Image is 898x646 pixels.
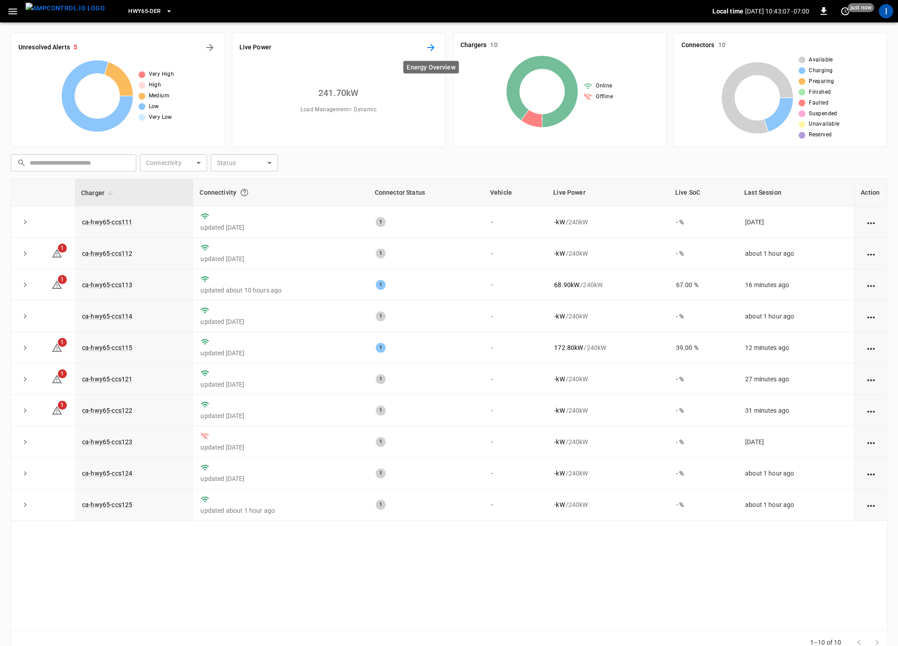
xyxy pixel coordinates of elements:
[554,500,564,509] p: - kW
[58,369,67,378] span: 1
[18,310,32,323] button: expand row
[738,179,854,206] th: Last Session
[58,244,67,253] span: 1
[484,332,547,363] td: -
[376,437,386,447] div: 1
[18,467,32,480] button: expand row
[484,458,547,489] td: -
[809,131,832,140] span: Reserved
[82,313,132,320] a: ca-hwy65-ccs114
[200,474,361,483] p: updated [DATE]
[376,468,386,478] div: 1
[318,86,359,100] h6: 241.70 kW
[484,179,547,206] th: Vehicle
[865,469,876,478] div: action cell options
[376,343,386,353] div: 1
[203,40,217,55] button: All Alerts
[554,406,564,415] p: - kW
[554,437,564,446] p: - kW
[376,406,386,415] div: 1
[484,301,547,332] td: -
[376,311,386,321] div: 1
[26,3,105,14] img: ampcontrol.io logo
[376,217,386,227] div: 1
[669,332,738,363] td: 39.00 %
[484,489,547,521] td: -
[484,206,547,238] td: -
[18,498,32,511] button: expand row
[738,489,854,521] td: about 1 hour ago
[854,179,887,206] th: Action
[554,249,564,258] p: - kW
[718,40,725,50] h6: 10
[200,411,361,420] p: updated [DATE]
[865,343,876,352] div: action cell options
[738,332,854,363] td: 12 minutes ago
[376,374,386,384] div: 1
[865,249,876,258] div: action cell options
[865,312,876,321] div: action cell options
[82,218,132,226] a: ca-hwy65-ccs111
[424,40,438,55] button: Energy Overview
[81,188,116,198] span: Charger
[865,375,876,384] div: action cell options
[58,401,67,410] span: 1
[738,269,854,301] td: 16 minutes ago
[865,406,876,415] div: action cell options
[554,437,661,446] div: / 240 kW
[738,395,854,426] td: 31 minutes ago
[236,184,252,201] button: Connection between the charger and our software.
[669,489,738,521] td: - %
[58,338,67,347] span: 1
[547,179,668,206] th: Live Power
[490,40,497,50] h6: 10
[484,395,547,426] td: -
[554,218,564,227] p: - kW
[52,281,62,288] a: 1
[376,249,386,258] div: 1
[669,179,738,206] th: Live SoC
[865,218,876,227] div: action cell options
[300,105,377,114] span: Load Management = Dynamic
[125,3,176,20] button: HWY65-DER
[52,375,62,382] a: 1
[809,109,837,118] span: Suspended
[809,56,833,65] span: Available
[554,280,579,289] p: 68.90 kW
[149,113,172,122] span: Very Low
[669,269,738,301] td: 67.00 %
[809,120,839,129] span: Unavailable
[669,395,738,426] td: - %
[554,249,661,258] div: / 240 kW
[200,443,361,452] p: updated [DATE]
[738,301,854,332] td: about 1 hour ago
[596,82,612,91] span: Online
[18,215,32,229] button: expand row
[200,184,362,201] div: Connectivity
[554,312,661,321] div: / 240 kW
[669,458,738,489] td: - %
[52,406,62,414] a: 1
[18,278,32,292] button: expand row
[738,363,854,395] td: 27 minutes ago
[18,247,32,260] button: expand row
[200,380,361,389] p: updated [DATE]
[809,99,829,108] span: Faulted
[484,426,547,458] td: -
[554,343,583,352] p: 172.80 kW
[809,88,831,97] span: Finished
[712,7,743,16] p: Local time
[865,500,876,509] div: action cell options
[738,458,854,489] td: about 1 hour ago
[82,375,132,383] a: ca-hwy65-ccs121
[82,407,132,414] a: ca-hwy65-ccs122
[376,500,386,510] div: 1
[809,66,833,75] span: Charging
[18,404,32,417] button: expand row
[669,238,738,269] td: - %
[554,406,661,415] div: / 240 kW
[484,269,547,301] td: -
[200,223,361,232] p: updated [DATE]
[669,301,738,332] td: - %
[18,435,32,449] button: expand row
